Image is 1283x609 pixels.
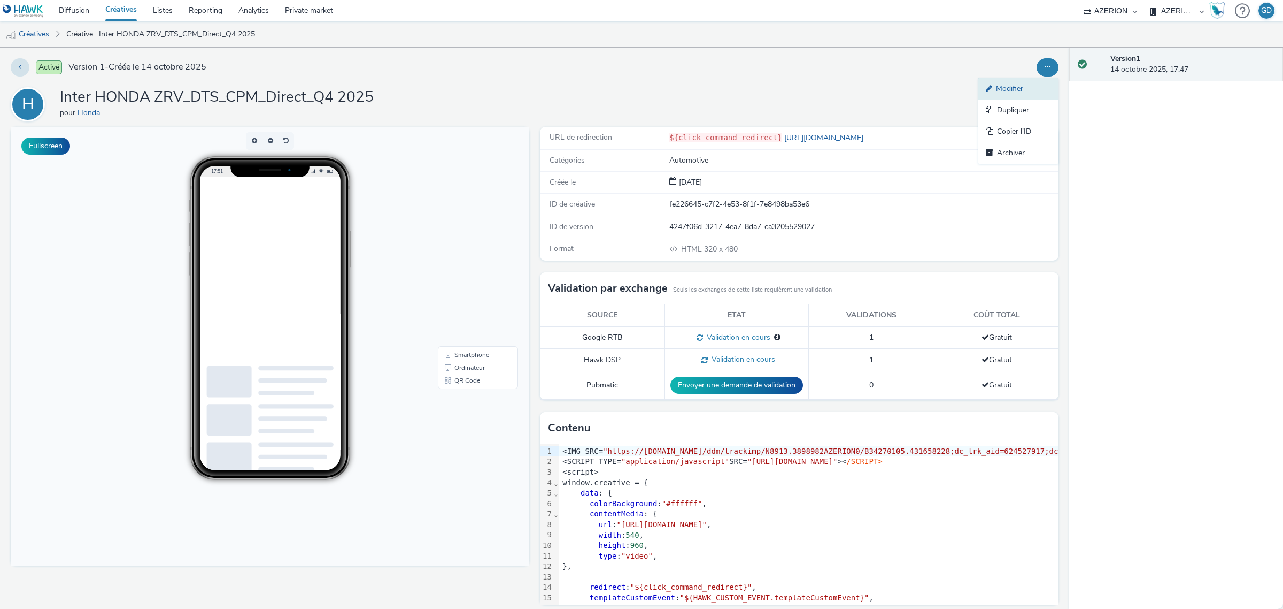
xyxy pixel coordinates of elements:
div: 14 octobre 2025, 17:47 [1110,54,1274,75]
strong: Version 1 [1110,54,1140,64]
span: Catégories [550,155,585,165]
a: Honda [78,108,104,118]
div: 14 [540,582,553,593]
span: Validation en cours [708,354,775,364]
th: Validations [808,304,934,326]
span: [DATE] [677,177,702,187]
a: [URL][DOMAIN_NAME] [782,133,868,143]
div: GD [1261,3,1272,19]
span: URL de redirection [550,132,612,142]
div: 11 [540,551,553,562]
span: "[URL][DOMAIN_NAME]" [616,520,707,529]
img: mobile [5,29,16,40]
span: redirect [590,583,625,591]
span: height [599,541,626,550]
span: ID de version [550,222,593,232]
div: 3 [540,467,553,478]
div: 9 [540,530,553,541]
div: H [22,89,34,119]
span: Validation en cours [703,332,770,342]
div: 2 [540,456,553,467]
div: 4 [540,478,553,489]
h1: Inter HONDA ZRV_DTS_CPM_Direct_Q4 2025 [60,87,374,108]
div: 15 [540,593,553,604]
span: Format [550,243,574,254]
span: Gratuit [981,332,1012,342]
td: Pubmatic [540,371,664,400]
div: Création 14 octobre 2025, 17:47 [677,177,702,188]
div: 13 [540,572,553,583]
div: 1 [540,446,553,457]
span: "${click_command_redirect}" [630,583,752,591]
span: Ordinateur [444,238,474,244]
img: Hawk Academy [1209,2,1225,19]
span: data [581,489,599,497]
img: undefined Logo [3,4,44,18]
span: Créée le [550,177,576,187]
div: 8 [540,520,553,530]
h3: Validation par exchange [548,280,668,296]
li: QR Code [429,247,505,260]
span: Gratuit [981,380,1012,390]
span: Activé [36,60,62,74]
th: Coût total [934,304,1058,326]
span: Version 1 - Créée le 14 octobre 2025 [68,61,206,73]
div: Automotive [669,155,1057,166]
span: 320 x 480 [680,244,738,254]
span: Gratuit [981,355,1012,365]
span: colorBackground [590,499,657,508]
button: Envoyer une demande de validation [670,377,803,394]
a: Modifier [978,78,1058,100]
span: 960 [630,541,644,550]
span: 540 [625,531,639,539]
div: 12 [540,561,553,572]
a: Archiver [978,142,1058,164]
a: Copier l'ID [978,121,1058,142]
a: Hawk Academy [1209,2,1230,19]
td: Google RTB [540,326,664,349]
a: Dupliquer [978,100,1058,121]
a: H [11,99,49,109]
a: Créative : Inter HONDA ZRV_DTS_CPM_Direct_Q4 2025 [61,21,260,47]
div: 5 [540,488,553,499]
span: QR Code [444,250,469,257]
h3: Contenu [548,420,591,436]
span: /SCRIPT> [846,457,882,466]
span: "${HAWK_CUSTOM_EVENT.templateCustomEvent}" [679,593,869,602]
span: contentMedia [590,509,644,518]
span: HTML [681,244,704,254]
span: Smartphone [444,225,478,231]
span: Fold line [553,489,559,497]
span: type [599,552,617,560]
th: Source [540,304,664,326]
span: 1 [869,332,874,342]
div: fe226645-c7f2-4e53-8f1f-7e8498ba53e6 [669,199,1057,210]
span: Fold line [553,478,559,487]
span: "#ffffff" [662,499,702,508]
button: Fullscreen [21,138,70,155]
span: width [599,531,621,539]
span: templateCustomEvent [590,593,675,602]
small: Seuls les exchanges de cette liste requièrent une validation [673,286,832,294]
span: 0 [869,380,874,390]
span: "[URL][DOMAIN_NAME]" [747,457,838,466]
th: Etat [664,304,808,326]
span: "application/javascript" [621,457,729,466]
span: Fold line [553,509,559,518]
span: 17:51 [200,41,212,47]
div: 10 [540,541,553,551]
span: 1 [869,355,874,365]
span: url [599,520,612,529]
li: Ordinateur [429,234,505,247]
span: ID de créative [550,199,595,209]
span: "video" [621,552,653,560]
div: 6 [540,499,553,509]
span: pour [60,108,78,118]
li: Smartphone [429,222,505,234]
div: 7 [540,509,553,520]
code: ${click_command_redirect} [669,133,782,142]
div: 4247f06d-3217-4ea7-8da7-ca3205529027 [669,222,1057,232]
td: Hawk DSP [540,349,664,371]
